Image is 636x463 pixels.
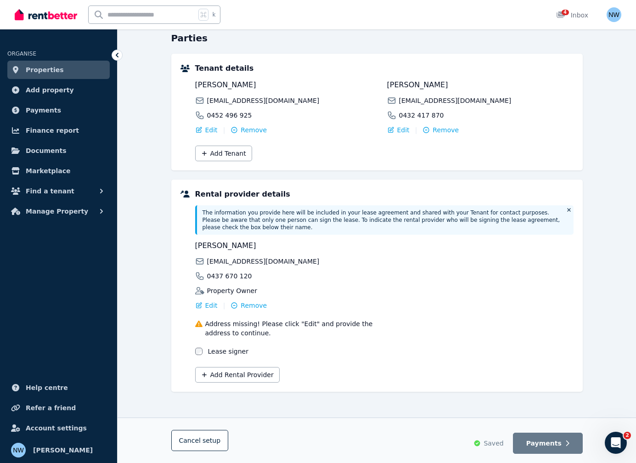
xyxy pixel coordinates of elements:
[207,111,252,120] span: 0452 496 925
[7,81,110,99] a: Add property
[7,61,110,79] a: Properties
[241,301,267,310] span: Remove
[241,125,267,135] span: Remove
[7,182,110,200] button: Find a tenant
[195,79,382,90] span: [PERSON_NAME]
[11,443,26,457] img: Nicole Welch
[387,125,410,135] button: Edit
[223,301,225,310] span: |
[195,125,218,135] button: Edit
[7,121,110,140] a: Finance report
[7,101,110,119] a: Payments
[415,125,417,135] span: |
[231,125,267,135] button: Remove
[26,206,88,217] span: Manage Property
[15,8,77,22] img: RentBetter
[171,32,583,45] h3: Parties
[195,189,574,200] h5: Rental provider details
[208,347,248,356] label: Lease signer
[207,257,320,266] span: [EMAIL_ADDRESS][DOMAIN_NAME]
[562,10,569,15] span: 4
[207,96,320,105] span: [EMAIL_ADDRESS][DOMAIN_NAME]
[207,271,252,281] span: 0437 670 120
[26,125,79,136] span: Finance report
[526,439,562,448] span: Payments
[195,367,280,383] button: Add Rental Provider
[7,141,110,160] a: Documents
[433,125,459,135] span: Remove
[7,162,110,180] a: Marketplace
[203,209,561,231] p: The information you provide here will be included in your lease agreement and shared with your Te...
[387,79,574,90] span: [PERSON_NAME]
[399,96,512,105] span: [EMAIL_ADDRESS][DOMAIN_NAME]
[624,432,631,439] span: 2
[422,125,459,135] button: Remove
[207,286,257,295] span: Property Owner
[7,51,36,57] span: ORGANISE
[7,202,110,220] button: Manage Property
[7,419,110,437] a: Account settings
[484,439,503,448] span: Saved
[26,402,76,413] span: Refer a friend
[195,63,574,74] h5: Tenant details
[513,433,583,454] button: Payments
[205,125,218,135] span: Edit
[26,145,67,156] span: Documents
[195,301,218,310] button: Edit
[205,301,218,310] span: Edit
[556,11,588,20] div: Inbox
[26,186,74,197] span: Find a tenant
[26,165,70,176] span: Marketplace
[223,125,225,135] span: |
[26,105,61,116] span: Payments
[195,146,252,161] button: Add Tenant
[7,378,110,397] a: Help centre
[399,111,444,120] span: 0432 417 870
[7,399,110,417] a: Refer a friend
[195,240,382,251] span: [PERSON_NAME]
[231,301,267,310] button: Remove
[205,319,382,338] p: Address missing! Please click "Edit" and provide the address to continue.
[33,445,93,456] span: [PERSON_NAME]
[171,430,229,451] button: Cancelsetup
[179,437,221,444] span: Cancel
[180,191,190,198] img: Rental providers
[607,7,621,22] img: Nicole Welch
[397,125,410,135] span: Edit
[26,64,64,75] span: Properties
[212,11,215,18] span: k
[26,382,68,393] span: Help centre
[26,85,74,96] span: Add property
[26,423,87,434] span: Account settings
[605,432,627,454] iframe: Intercom live chat
[203,436,220,445] span: setup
